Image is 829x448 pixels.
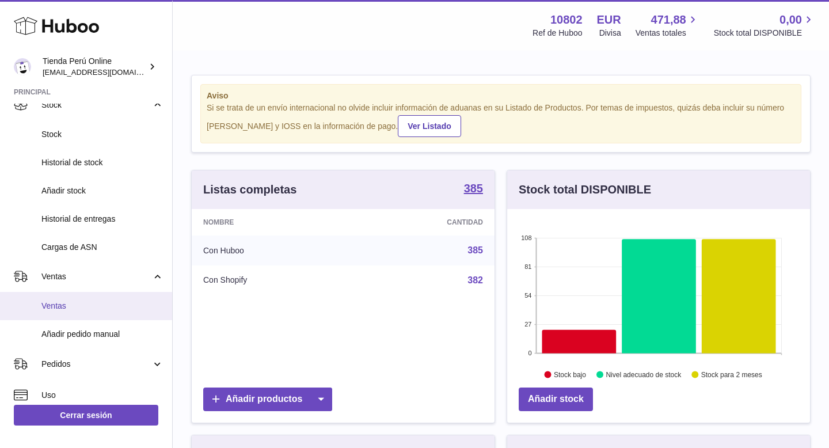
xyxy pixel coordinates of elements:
[41,157,163,168] span: Historial de stock
[467,275,483,285] a: 382
[14,58,31,75] img: contacto@tiendaperuonline.com
[533,28,582,39] div: Ref de Huboo
[192,236,352,265] td: Con Huboo
[464,183,483,194] strong: 385
[41,359,151,370] span: Pedidos
[524,263,531,270] text: 81
[192,209,352,236] th: Nombre
[599,28,621,39] div: Divisa
[524,292,531,299] text: 54
[192,265,352,295] td: Con Shopify
[41,129,163,140] span: Stock
[597,12,621,28] strong: EUR
[519,388,593,411] a: Añadir stock
[519,182,651,198] h3: Stock total DISPONIBLE
[398,115,461,137] a: Ver Listado
[43,67,169,77] span: [EMAIL_ADDRESS][DOMAIN_NAME]
[207,102,795,137] div: Si se trata de un envío internacional no olvide incluir información de aduanas en su Listado de P...
[714,12,815,39] a: 0,00 Stock total DISPONIBLE
[651,12,686,28] span: 471,88
[714,28,815,39] span: Stock total DISPONIBLE
[528,350,531,356] text: 0
[41,329,163,340] span: Añadir pedido manual
[41,185,163,196] span: Añadir stock
[352,209,495,236] th: Cantidad
[41,301,163,312] span: Ventas
[779,12,802,28] span: 0,00
[207,90,795,101] strong: Aviso
[521,234,531,241] text: 108
[41,271,151,282] span: Ventas
[464,183,483,196] a: 385
[636,12,699,39] a: 471,88 Ventas totales
[524,321,531,328] text: 27
[701,370,762,378] text: Stock para 2 meses
[41,214,163,225] span: Historial de entregas
[41,242,163,253] span: Cargas de ASN
[554,370,586,378] text: Stock bajo
[41,100,151,111] span: Stock
[467,245,483,255] a: 385
[636,28,699,39] span: Ventas totales
[203,182,296,198] h3: Listas completas
[550,12,583,28] strong: 10802
[203,388,332,411] a: Añadir productos
[41,390,163,401] span: Uso
[43,56,146,78] div: Tienda Perú Online
[14,405,158,426] a: Cerrar sesión
[606,370,682,378] text: Nivel adecuado de stock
